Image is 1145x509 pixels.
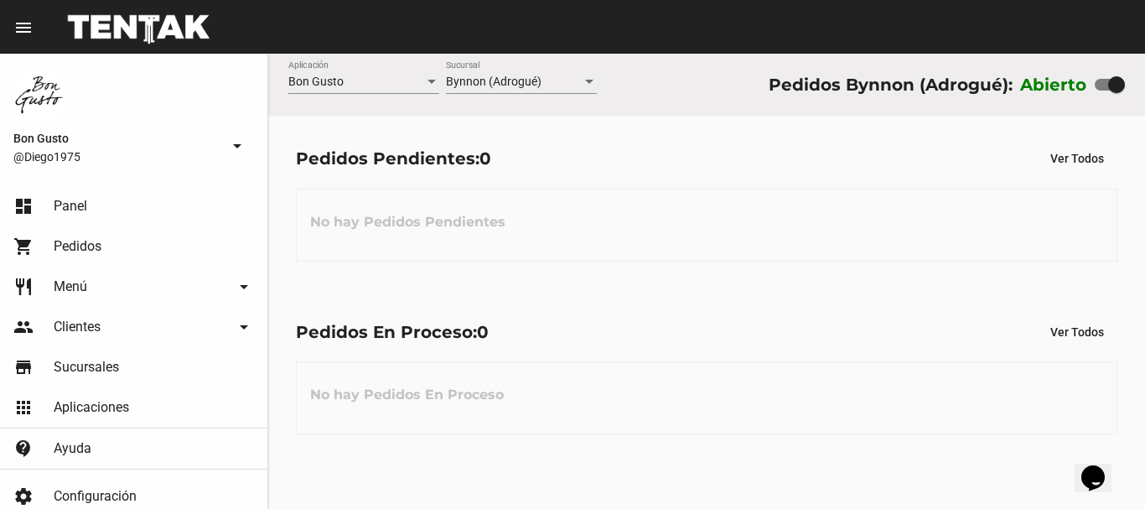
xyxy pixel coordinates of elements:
iframe: chat widget [1075,442,1128,492]
span: @Diego1975 [13,148,220,165]
img: 8570adf9-ca52-4367-b116-ae09c64cf26e.jpg [13,67,67,121]
mat-icon: shopping_cart [13,236,34,257]
span: Panel [54,198,87,215]
span: Ver Todos [1050,152,1104,165]
span: 0 [479,148,491,169]
span: Bynnon (Adrogué) [446,75,541,88]
mat-icon: dashboard [13,196,34,216]
div: Pedidos En Proceso: [296,319,489,345]
button: Ver Todos [1037,143,1117,174]
label: Abierto [1020,71,1087,98]
span: Configuración [54,488,137,505]
mat-icon: apps [13,397,34,418]
mat-icon: menu [13,18,34,38]
span: Clientes [54,319,101,335]
mat-icon: people [13,317,34,337]
mat-icon: arrow_drop_down [234,317,254,337]
span: Menú [54,278,87,295]
span: Ver Todos [1050,325,1104,339]
mat-icon: settings [13,486,34,506]
span: 0 [477,322,489,342]
div: Pedidos Pendientes: [296,145,491,172]
button: Ver Todos [1037,317,1117,347]
span: Pedidos [54,238,101,255]
mat-icon: contact_support [13,439,34,459]
span: Bon Gusto [288,75,344,88]
span: Ayuda [54,440,91,457]
span: Bon Gusto [13,128,220,148]
span: Sucursales [54,359,119,376]
span: Aplicaciones [54,399,129,416]
h3: No hay Pedidos Pendientes [297,197,519,247]
div: Pedidos Bynnon (Adrogué): [769,71,1013,98]
h3: No hay Pedidos En Proceso [297,370,517,420]
mat-icon: arrow_drop_down [234,277,254,297]
mat-icon: store [13,357,34,377]
mat-icon: arrow_drop_down [227,136,247,156]
mat-icon: restaurant [13,277,34,297]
